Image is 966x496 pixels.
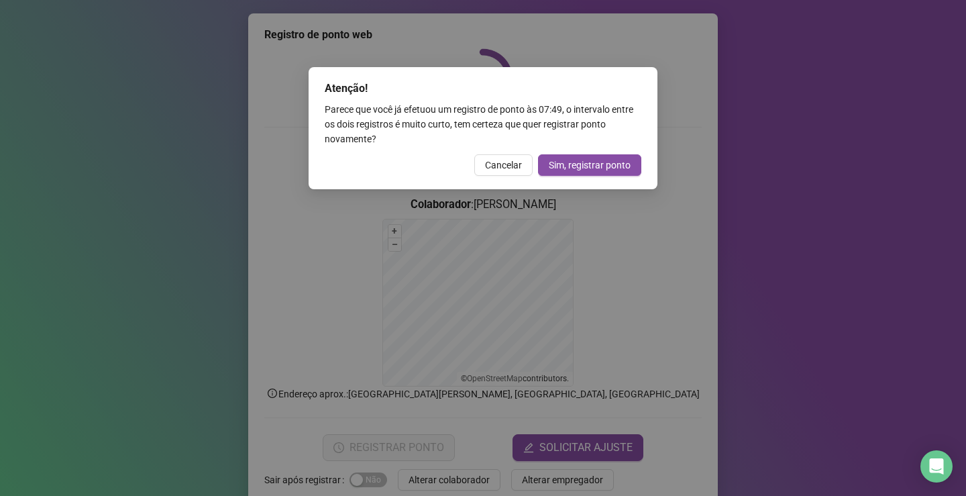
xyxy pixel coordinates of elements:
span: Cancelar [485,158,522,172]
button: Cancelar [474,154,533,176]
div: Atenção! [325,81,641,97]
button: Sim, registrar ponto [538,154,641,176]
div: Open Intercom Messenger [920,450,953,483]
span: Sim, registrar ponto [549,158,631,172]
div: Parece que você já efetuou um registro de ponto às 07:49 , o intervalo entre os dois registros é ... [325,102,641,146]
